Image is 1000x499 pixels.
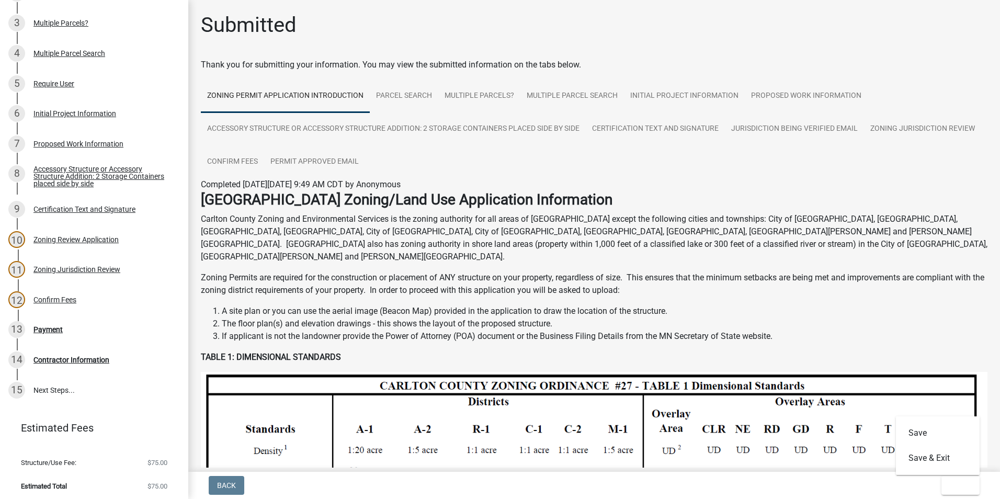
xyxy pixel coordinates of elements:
[33,80,74,87] div: Require User
[8,75,25,92] div: 5
[33,296,76,303] div: Confirm Fees
[745,80,868,113] a: Proposed Work Information
[8,105,25,122] div: 6
[201,213,987,263] p: Carlton County Zoning and Environmental Services is the zoning authority for all areas of [GEOGRA...
[201,145,264,179] a: Confirm Fees
[896,446,980,471] button: Save & Exit
[201,112,586,146] a: Accessory Structure or Accessory Structure Addition: 2 Storage Containers placed side by side
[8,291,25,308] div: 12
[33,110,116,117] div: Initial Project Information
[201,352,341,362] strong: TABLE 1: DIMENSIONAL STANDARDS
[217,481,236,490] span: Back
[201,13,297,38] h1: Submitted
[33,140,123,148] div: Proposed Work Information
[264,145,365,179] a: Permit Approved Email
[21,459,76,466] span: Structure/Use Fee:
[864,112,981,146] a: Zoning Jurisdiction Review
[201,271,987,297] p: Zoning Permits are required for the construction or placement of ANY structure on your property, ...
[222,305,987,317] li: A site plan or you can use the aerial image (Beacon Map) provided in the application to draw the ...
[896,416,980,475] div: Exit
[222,330,987,343] li: If applicant is not the landowner provide the Power of Attorney (POA) document or the Business Fi...
[201,59,987,71] div: Thank you for submitting your information. You may view the submitted information on the tabs below.
[8,15,25,31] div: 3
[8,201,25,218] div: 9
[33,50,105,57] div: Multiple Parcel Search
[8,417,172,438] a: Estimated Fees
[21,483,67,490] span: Estimated Total
[370,80,438,113] a: Parcel search
[8,351,25,368] div: 14
[33,236,119,243] div: Zoning Review Application
[950,481,965,490] span: Exit
[209,476,244,495] button: Back
[8,261,25,278] div: 11
[222,317,987,330] li: The floor plan(s) and elevation drawings - this shows the layout of the proposed structure.
[941,476,980,495] button: Exit
[201,179,401,189] span: Completed [DATE][DATE] 9:49 AM CDT by Anonymous
[8,382,25,399] div: 15
[586,112,725,146] a: Certification Text and Signature
[147,459,167,466] span: $75.00
[8,165,25,182] div: 8
[8,231,25,248] div: 10
[8,321,25,338] div: 13
[624,80,745,113] a: Initial Project Information
[33,165,172,187] div: Accessory Structure or Accessory Structure Addition: 2 Storage Containers placed side by side
[147,483,167,490] span: $75.00
[201,191,612,208] strong: [GEOGRAPHIC_DATA] Zoning/Land Use Application Information
[896,421,980,446] button: Save
[33,356,109,364] div: Contractor Information
[201,80,370,113] a: Zoning Permit Application Introduction
[33,326,63,333] div: Payment
[33,206,135,213] div: Certification Text and Signature
[438,80,520,113] a: Multiple Parcels?
[33,19,88,27] div: Multiple Parcels?
[33,266,120,273] div: Zoning Jurisdiction Review
[725,112,864,146] a: Jurisdiction Being Verified Email
[8,135,25,152] div: 7
[8,45,25,62] div: 4
[520,80,624,113] a: Multiple Parcel Search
